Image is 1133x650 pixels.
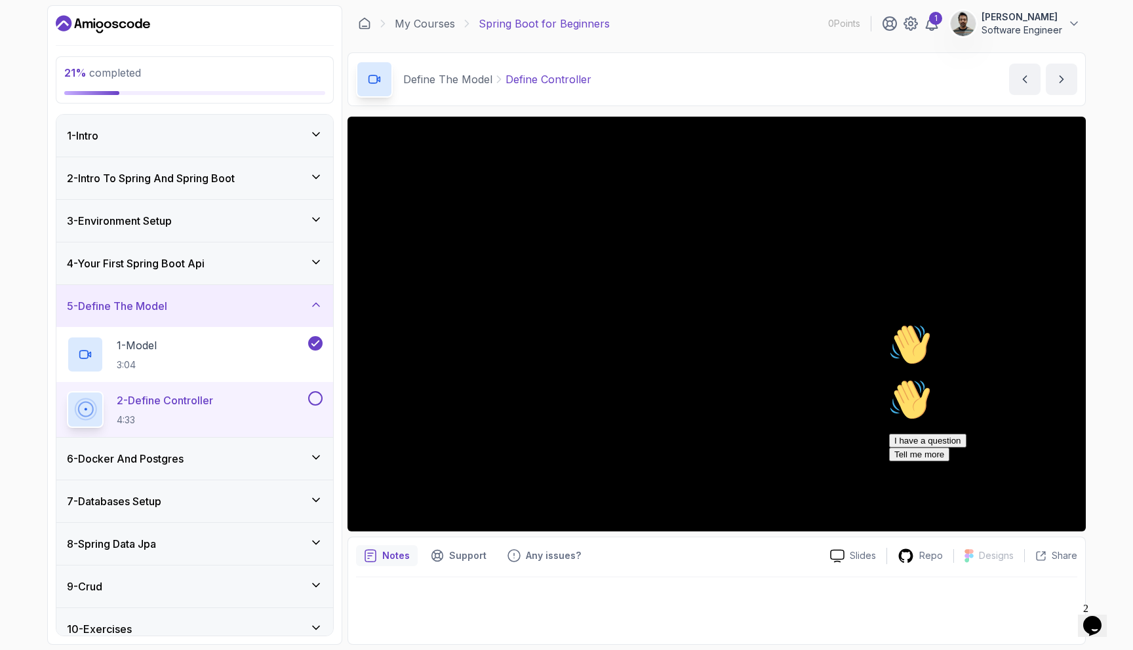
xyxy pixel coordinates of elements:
div: 👋Hi! How can we help?👋Hi! How can we help?I have a questionTell me more [5,5,241,143]
button: I have a question [5,115,83,129]
img: user profile image [951,11,976,36]
p: [PERSON_NAME] [982,10,1062,24]
button: previous content [1009,64,1041,95]
h3: 5 - Define The Model [67,298,167,314]
p: Notes [382,549,410,562]
button: Support button [423,545,494,566]
a: Slides [820,549,886,563]
p: 4:33 [117,413,213,427]
h3: 8 - Spring Data Jpa [67,536,156,552]
iframe: 2 - Define Controller [348,117,1086,531]
button: 6-Docker And Postgres [56,438,333,480]
span: Hi! How can we help? [5,94,130,104]
button: 2-Intro To Spring And Spring Boot [56,157,333,199]
h3: 6 - Docker And Postgres [67,451,184,467]
a: Dashboard [56,14,150,35]
button: 7-Databases Setup [56,480,333,522]
h3: 2 - Intro To Spring And Spring Boot [67,170,235,186]
a: My Courses [395,16,455,31]
p: 2 - Define Controller [117,392,213,408]
span: Hi! How can we help? [5,39,130,49]
button: 2-Define Controller4:33 [67,391,323,428]
span: completed [64,66,141,79]
p: 1 - Model [117,337,157,353]
p: Support [449,549,487,562]
h3: 10 - Exercises [67,621,132,637]
button: Tell me more [5,129,66,143]
div: 1 [929,12,942,25]
button: next content [1046,64,1077,95]
img: :wave: [5,60,47,102]
button: 4-Your First Spring Boot Api [56,242,333,284]
button: 1-Intro [56,115,333,157]
button: 1-Model3:04 [67,336,323,373]
h3: 9 - Crud [67,579,102,594]
h3: 7 - Databases Setup [67,493,161,509]
a: Dashboard [358,17,371,30]
p: Any issues? [526,549,581,562]
h3: 4 - Your First Spring Boot Api [67,256,205,271]
h3: 3 - Environment Setup [67,213,172,229]
button: 10-Exercises [56,608,333,650]
button: user profile image[PERSON_NAME]Software Engineer [950,10,1081,37]
button: 5-Define The Model [56,285,333,327]
p: Define The Model [403,71,492,87]
iframe: chat widget [884,318,1120,591]
p: 0 Points [828,17,860,30]
iframe: chat widget [1078,598,1120,637]
p: Define Controller [506,71,591,87]
span: 21 % [64,66,87,79]
p: Software Engineer [982,24,1062,37]
button: 3-Environment Setup [56,200,333,242]
button: 9-Crud [56,565,333,607]
button: Feedback button [500,545,589,566]
button: notes button [356,545,418,566]
a: 1 [924,16,940,31]
button: 8-Spring Data Jpa [56,523,333,565]
h3: 1 - Intro [67,128,98,143]
img: :wave: [5,5,47,47]
p: 3:04 [117,358,157,372]
p: Slides [850,549,876,562]
p: Spring Boot for Beginners [479,16,610,31]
